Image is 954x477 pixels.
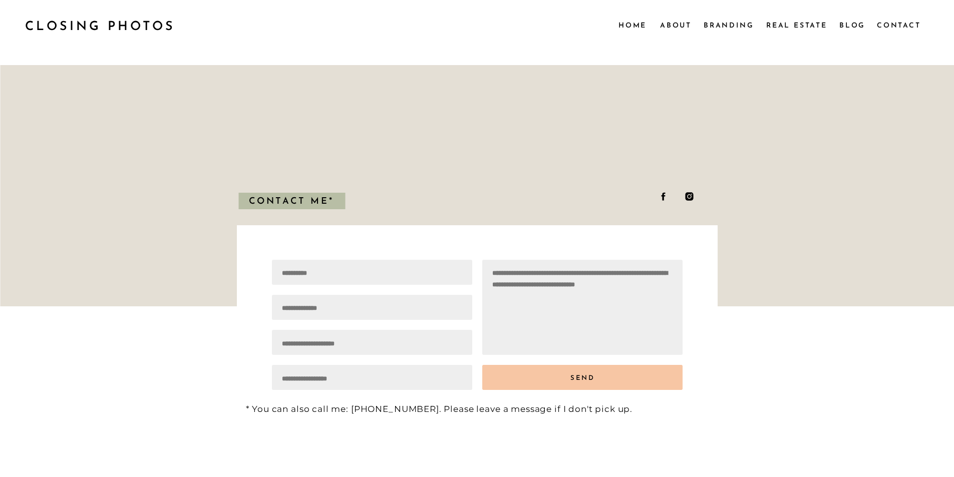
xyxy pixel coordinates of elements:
[660,20,691,31] a: About
[484,366,682,389] a: send
[246,400,712,411] p: * You can also call me: [PHONE_NUMBER]. Please leave a message if I don't pick up.
[618,20,647,31] a: Home
[839,20,866,31] a: Blog
[237,194,346,214] h1: Contact me*
[877,20,920,31] a: Contact
[704,20,755,31] a: Branding
[25,16,184,35] a: CLOSING PHOTOS
[766,20,829,31] a: Real Estate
